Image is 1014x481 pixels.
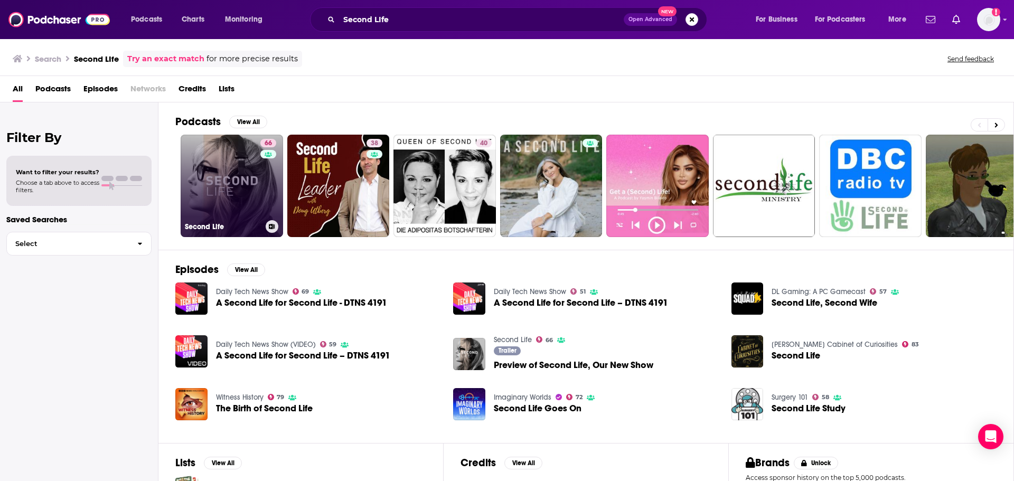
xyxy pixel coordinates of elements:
button: Select [6,232,152,256]
a: Aaron Mahnke's Cabinet of Curiosities [772,340,898,349]
span: 58 [822,395,829,400]
img: Second Life, Second Wife [731,282,764,315]
a: Show notifications dropdown [922,11,940,29]
span: Logged in as psamuelson01 [977,8,1000,31]
span: Charts [182,12,204,27]
a: ListsView All [175,456,242,469]
a: Episodes [83,80,118,102]
a: Surgery 101 [772,393,808,402]
span: Open Advanced [628,17,672,22]
a: Daily Tech News Show [494,287,566,296]
a: Second Life Study [772,404,846,413]
a: 66Second Life [181,135,283,237]
span: 51 [580,289,586,294]
a: Second Life [731,335,764,367]
a: 66 [536,336,553,343]
button: View All [229,116,267,128]
h3: Second Life [185,222,261,231]
span: The Birth of Second Life [216,404,313,413]
a: Second Life [494,335,532,344]
span: Monitoring [225,12,262,27]
button: Unlock [794,457,839,469]
img: Second Life Goes On [453,388,485,420]
a: Charts [175,11,211,28]
span: Want to filter your results? [16,168,99,176]
img: A Second Life for Second Life – DTNS 4191 [453,282,485,315]
span: Second Life, Second Wife [772,298,877,307]
a: 59 [320,341,337,347]
a: 51 [570,288,586,295]
button: View All [227,263,265,276]
a: 40 [393,135,496,237]
span: 59 [329,342,336,347]
img: Podchaser - Follow, Share and Rate Podcasts [8,10,110,30]
img: The Birth of Second Life [175,388,208,420]
span: 38 [371,138,378,149]
div: Open Intercom Messenger [978,424,1003,449]
a: 38 [287,135,390,237]
svg: Add a profile image [992,8,1000,16]
input: Search podcasts, credits, & more... [339,11,624,28]
a: Second Life [772,351,820,360]
a: A Second Life for Second Life - DTNS 4191 [216,298,387,307]
span: Preview of Second Life, Our New Show [494,361,653,370]
a: 83 [902,341,919,347]
span: 83 [912,342,919,347]
button: open menu [218,11,276,28]
span: More [888,12,906,27]
p: Saved Searches [6,214,152,224]
a: A Second Life for Second Life – DTNS 4191 [494,298,668,307]
span: Select [7,240,129,247]
a: Second Life Study [731,388,764,420]
a: 58 [812,394,829,400]
h2: Podcasts [175,115,221,128]
a: 69 [293,288,309,295]
span: Choose a tab above to access filters. [16,179,99,194]
a: 79 [268,394,285,400]
span: 72 [576,395,583,400]
span: Podcasts [131,12,162,27]
button: View All [504,457,542,469]
span: Trailer [499,347,517,354]
h2: Filter By [6,130,152,145]
img: A Second Life for Second Life - DTNS 4191 [175,282,208,315]
a: Show notifications dropdown [948,11,964,29]
button: View All [204,457,242,469]
a: Witness History [216,393,264,402]
a: Second Life Goes On [494,404,581,413]
a: A Second Life for Second Life – DTNS 4191 [216,351,390,360]
img: A Second Life for Second Life – DTNS 4191 [175,335,208,367]
a: Imaginary Worlds [494,393,551,402]
a: Preview of Second Life, Our New Show [453,338,485,370]
span: 79 [277,395,284,400]
span: 66 [265,138,272,149]
a: Lists [219,80,234,102]
div: Search podcasts, credits, & more... [320,7,717,32]
a: 72 [566,394,583,400]
a: PodcastsView All [175,115,267,128]
a: 66 [260,139,276,147]
h2: Lists [175,456,195,469]
a: All [13,80,23,102]
span: For Business [756,12,797,27]
a: Daily Tech News Show (VIDEO) [216,340,316,349]
span: 69 [302,289,309,294]
a: DL Gaming: A PC Gamecast [772,287,866,296]
button: open menu [881,11,919,28]
span: 66 [546,338,553,343]
span: New [658,6,677,16]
